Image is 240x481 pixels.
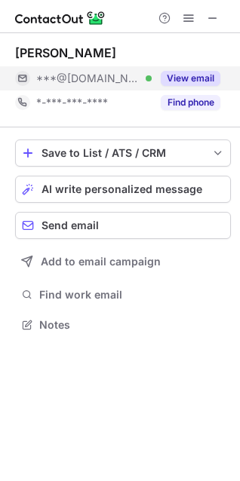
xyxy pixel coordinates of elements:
[15,284,231,305] button: Find work email
[39,318,225,332] span: Notes
[15,9,106,27] img: ContactOut v5.3.10
[15,212,231,239] button: Send email
[36,72,140,85] span: ***@[DOMAIN_NAME]
[39,288,225,302] span: Find work email
[161,95,220,110] button: Reveal Button
[15,139,231,167] button: save-profile-one-click
[15,176,231,203] button: AI write personalized message
[161,71,220,86] button: Reveal Button
[41,256,161,268] span: Add to email campaign
[15,45,116,60] div: [PERSON_NAME]
[42,147,205,159] div: Save to List / ATS / CRM
[42,219,99,231] span: Send email
[15,314,231,335] button: Notes
[15,248,231,275] button: Add to email campaign
[42,183,202,195] span: AI write personalized message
